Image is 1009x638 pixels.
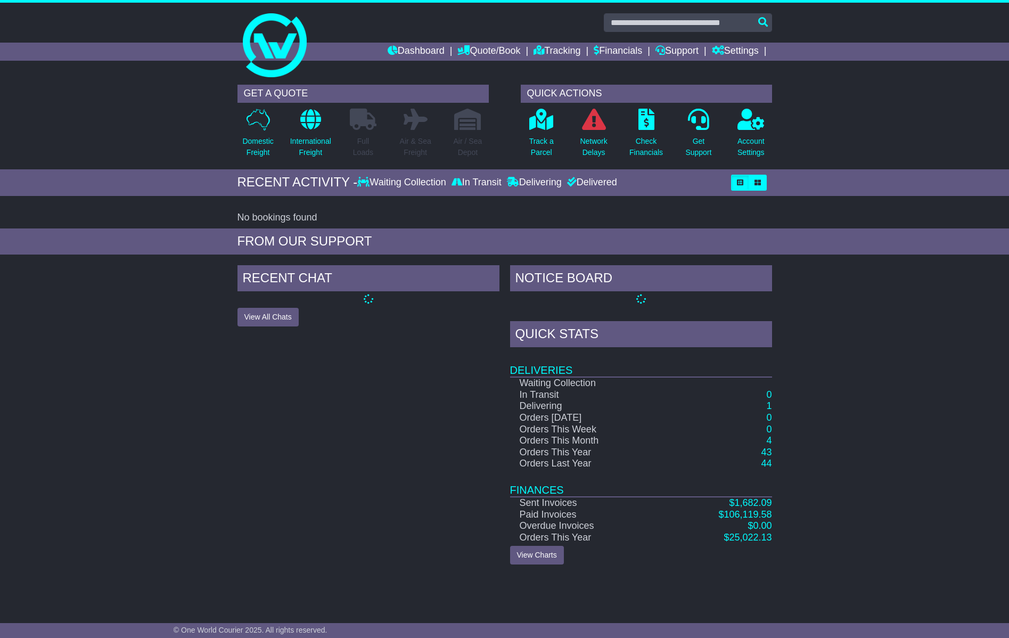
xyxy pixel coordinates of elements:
span: 25,022.13 [729,532,772,543]
td: Waiting Collection [510,377,663,389]
a: $25,022.13 [724,532,772,543]
p: Track a Parcel [529,136,554,158]
td: Orders This Year [510,447,663,459]
td: Orders [DATE] [510,412,663,424]
a: Quote/Book [457,43,520,61]
p: International Freight [290,136,331,158]
a: GetSupport [685,108,712,164]
a: Track aParcel [529,108,554,164]
a: Financials [594,43,642,61]
span: 106,119.58 [724,509,772,520]
p: Air / Sea Depot [454,136,482,158]
td: Sent Invoices [510,497,663,509]
div: QUICK ACTIONS [521,85,772,103]
p: Domestic Freight [242,136,273,158]
div: In Transit [449,177,504,189]
p: Network Delays [580,136,607,158]
a: $1,682.09 [729,497,772,508]
div: Delivered [564,177,617,189]
td: Finances [510,470,772,497]
div: GET A QUOTE [237,85,489,103]
a: AccountSettings [737,108,765,164]
div: Waiting Collection [357,177,448,189]
a: InternationalFreight [290,108,332,164]
p: Check Financials [629,136,663,158]
td: In Transit [510,389,663,401]
div: Quick Stats [510,321,772,350]
span: © One World Courier 2025. All rights reserved. [174,626,327,634]
td: Orders Last Year [510,458,663,470]
a: Tracking [534,43,580,61]
button: View All Chats [237,308,299,326]
div: RECENT ACTIVITY - [237,175,358,190]
div: No bookings found [237,212,772,224]
div: NOTICE BOARD [510,265,772,294]
a: 44 [761,458,772,469]
a: 0 [766,389,772,400]
td: Orders This Month [510,435,663,447]
a: 1 [766,400,772,411]
a: $106,119.58 [718,509,772,520]
td: Orders This Week [510,424,663,436]
span: 1,682.09 [734,497,772,508]
a: Dashboard [388,43,445,61]
a: Support [655,43,699,61]
div: Delivering [504,177,564,189]
p: Get Support [685,136,711,158]
a: NetworkDelays [579,108,608,164]
p: Air & Sea Freight [400,136,431,158]
a: 4 [766,435,772,446]
td: Orders This Year [510,532,663,544]
a: $0.00 [748,520,772,531]
td: Overdue Invoices [510,520,663,532]
p: Account Settings [737,136,765,158]
span: 0.00 [753,520,772,531]
div: FROM OUR SUPPORT [237,234,772,249]
a: View Charts [510,546,564,565]
td: Paid Invoices [510,509,663,521]
a: 0 [766,412,772,423]
a: 43 [761,447,772,457]
td: Delivering [510,400,663,412]
td: Deliveries [510,350,772,377]
div: RECENT CHAT [237,265,499,294]
p: Full Loads [350,136,376,158]
a: Settings [712,43,759,61]
a: 0 [766,424,772,435]
a: CheckFinancials [629,108,663,164]
a: DomesticFreight [242,108,274,164]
